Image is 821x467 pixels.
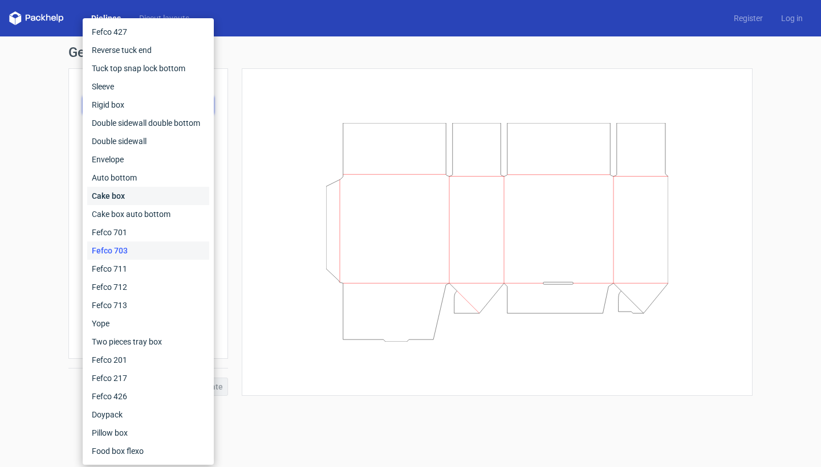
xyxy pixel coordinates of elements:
[87,77,209,96] div: Sleeve
[87,223,209,241] div: Fefco 701
[87,132,209,150] div: Double sidewall
[87,351,209,369] div: Fefco 201
[87,369,209,387] div: Fefco 217
[87,405,209,424] div: Doypack
[725,13,772,24] a: Register
[87,424,209,442] div: Pillow box
[87,23,209,41] div: Fefco 427
[87,169,209,187] div: Auto bottom
[130,13,198,24] a: Diecut layouts
[87,59,209,77] div: Tuck top snap lock bottom
[87,387,209,405] div: Fefco 426
[87,278,209,296] div: Fefco 712
[87,241,209,260] div: Fefco 703
[87,187,209,205] div: Cake box
[87,260,209,278] div: Fefco 711
[772,13,812,24] a: Log in
[87,41,209,59] div: Reverse tuck end
[87,96,209,114] div: Rigid box
[87,296,209,314] div: Fefco 713
[87,205,209,223] div: Cake box auto bottom
[87,314,209,333] div: Yope
[87,442,209,460] div: Food box flexo
[82,13,130,24] a: Dielines
[87,150,209,169] div: Envelope
[68,46,753,59] h1: Generate new dieline
[87,333,209,351] div: Two pieces tray box
[87,114,209,132] div: Double sidewall double bottom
